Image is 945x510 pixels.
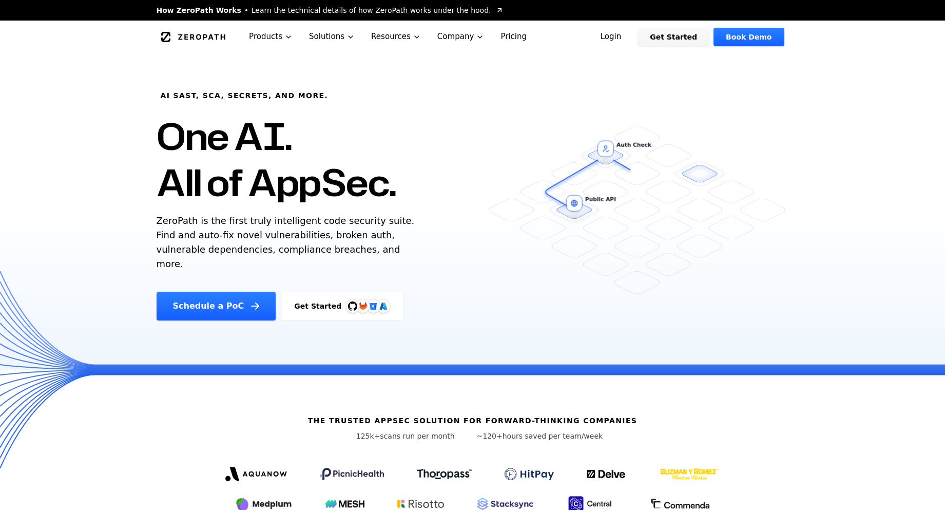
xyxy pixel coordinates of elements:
[368,300,379,312] svg: Bitbucket
[348,301,357,311] img: GitHub
[157,113,396,205] h1: One AI. All of AppSec.
[308,415,638,426] h6: The Trusted AppSec solution for forward-thinking companies
[477,431,603,441] p: hours saved per team/week
[477,432,503,440] span: ~120+
[356,432,380,440] span: 125k+
[157,292,276,320] a: Schedule a PoC
[144,21,801,53] nav: Global
[353,296,373,316] img: GitLab
[301,21,363,53] button: Solutions
[363,21,429,53] button: Resources
[157,5,504,15] a: How ZeroPath WorksLearn the technical details of how ZeroPath works under the hood.
[342,431,469,441] p: scans run per month
[157,214,419,271] p: ZeroPath is the first truly intelligent code security suite. Find and auto-fix novel vulnerabilit...
[282,292,403,320] a: Get StartedGitHubGitLabAzure
[713,28,784,46] a: Book Demo
[429,21,493,53] button: Company
[241,21,301,53] button: Products
[157,5,241,15] span: How ZeroPath Works
[252,5,491,15] span: Learn the technical details of how ZeroPath works under the hood.
[492,21,535,53] a: Pricing
[588,28,634,46] a: Login
[659,462,720,486] img: GYG
[477,498,533,510] img: Stacksync
[638,28,709,46] a: Get Started
[417,469,472,479] img: Thoropass
[161,90,329,101] h6: AI SAST, SCA, Secrets, and more.
[325,500,364,508] img: Mesh
[379,302,388,310] img: Azure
